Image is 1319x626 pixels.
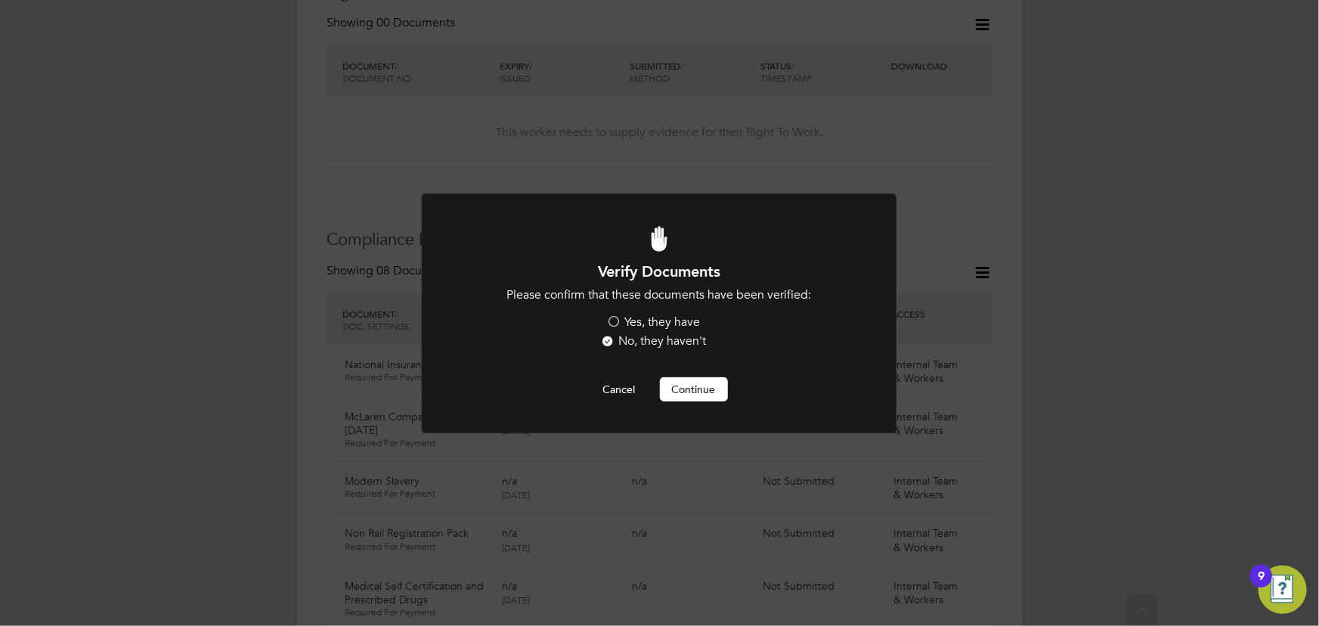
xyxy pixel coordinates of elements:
[1258,576,1265,596] div: 9
[607,315,701,330] label: Yes, they have
[660,377,728,401] button: Continue
[1259,566,1307,614] button: Open Resource Center, 9 new notifications
[463,262,856,281] h1: Verify Documents
[591,377,648,401] button: Cancel
[601,333,707,349] label: No, they haven't
[463,287,856,303] p: Please confirm that these documents have been verified:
